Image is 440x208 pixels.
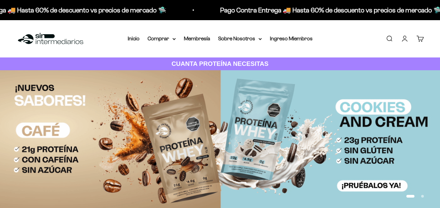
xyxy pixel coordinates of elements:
summary: Comprar [148,34,176,43]
a: Ingreso Miembros [270,36,313,41]
p: Pago Contra Entrega 🚚 Hasta 60% de descuento vs precios de mercado 🛸 [202,5,424,15]
strong: CUANTA PROTEÍNA NECESITAS [171,60,269,67]
a: Membresía [184,36,210,41]
a: Inicio [128,36,139,41]
summary: Sobre Nosotros [218,34,262,43]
